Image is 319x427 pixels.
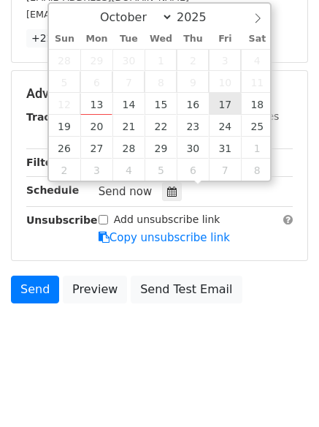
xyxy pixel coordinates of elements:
[131,276,242,303] a: Send Test Email
[209,49,241,71] span: October 3, 2025
[49,159,81,181] span: November 2, 2025
[80,34,112,44] span: Mon
[241,159,273,181] span: November 8, 2025
[241,115,273,137] span: October 25, 2025
[145,137,177,159] span: October 29, 2025
[209,115,241,137] span: October 24, 2025
[177,137,209,159] span: October 30, 2025
[80,49,112,71] span: September 29, 2025
[49,49,81,71] span: September 28, 2025
[26,9,189,20] small: [EMAIL_ADDRESS][DOMAIN_NAME]
[145,49,177,71] span: October 1, 2025
[241,34,273,44] span: Sat
[26,111,75,123] strong: Tracking
[246,357,319,427] iframe: Chat Widget
[177,115,209,137] span: October 23, 2025
[145,159,177,181] span: November 5, 2025
[241,137,273,159] span: November 1, 2025
[145,71,177,93] span: October 8, 2025
[209,71,241,93] span: October 10, 2025
[112,159,145,181] span: November 4, 2025
[145,93,177,115] span: October 15, 2025
[209,93,241,115] span: October 17, 2025
[80,137,112,159] span: October 27, 2025
[99,185,153,198] span: Send now
[177,71,209,93] span: October 9, 2025
[241,49,273,71] span: October 4, 2025
[11,276,59,303] a: Send
[241,93,273,115] span: October 18, 2025
[26,214,98,226] strong: Unsubscribe
[114,212,220,227] label: Add unsubscribe link
[112,93,145,115] span: October 14, 2025
[177,34,209,44] span: Thu
[145,115,177,137] span: October 22, 2025
[26,184,79,196] strong: Schedule
[49,115,81,137] span: October 19, 2025
[112,71,145,93] span: October 7, 2025
[63,276,127,303] a: Preview
[209,159,241,181] span: November 7, 2025
[241,71,273,93] span: October 11, 2025
[112,115,145,137] span: October 21, 2025
[112,137,145,159] span: October 28, 2025
[26,29,88,48] a: +22 more
[112,49,145,71] span: September 30, 2025
[80,71,112,93] span: October 6, 2025
[49,71,81,93] span: October 5, 2025
[145,34,177,44] span: Wed
[80,93,112,115] span: October 13, 2025
[177,93,209,115] span: October 16, 2025
[80,115,112,137] span: October 20, 2025
[99,231,230,244] a: Copy unsubscribe link
[177,49,209,71] span: October 2, 2025
[209,137,241,159] span: October 31, 2025
[49,93,81,115] span: October 12, 2025
[26,156,64,168] strong: Filters
[209,34,241,44] span: Fri
[173,10,226,24] input: Year
[177,159,209,181] span: November 6, 2025
[49,34,81,44] span: Sun
[49,137,81,159] span: October 26, 2025
[80,159,112,181] span: November 3, 2025
[112,34,145,44] span: Tue
[26,86,293,102] h5: Advanced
